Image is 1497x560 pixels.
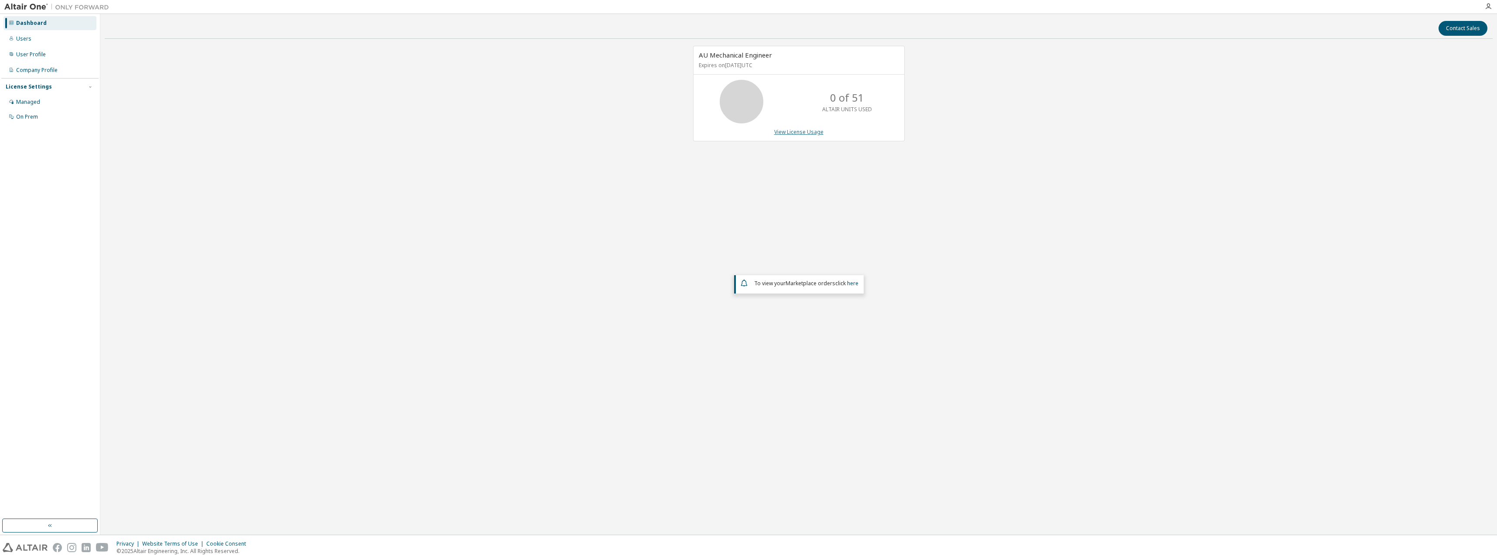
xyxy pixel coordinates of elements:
[16,35,31,42] div: Users
[830,90,864,105] p: 0 of 51
[822,106,872,113] p: ALTAIR UNITS USED
[6,83,52,90] div: License Settings
[142,540,206,547] div: Website Terms of Use
[3,543,48,552] img: altair_logo.svg
[1439,21,1487,36] button: Contact Sales
[4,3,113,11] img: Altair One
[206,540,251,547] div: Cookie Consent
[67,543,76,552] img: instagram.svg
[699,51,772,59] span: AU Mechanical Engineer
[847,280,858,287] a: here
[116,540,142,547] div: Privacy
[754,280,858,287] span: To view your click
[82,543,91,552] img: linkedin.svg
[16,51,46,58] div: User Profile
[16,113,38,120] div: On Prem
[53,543,62,552] img: facebook.svg
[116,547,251,555] p: © 2025 Altair Engineering, Inc. All Rights Reserved.
[699,61,897,69] p: Expires on [DATE] UTC
[96,543,109,552] img: youtube.svg
[16,99,40,106] div: Managed
[16,67,58,74] div: Company Profile
[16,20,47,27] div: Dashboard
[786,280,835,287] em: Marketplace orders
[774,128,824,136] a: View License Usage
